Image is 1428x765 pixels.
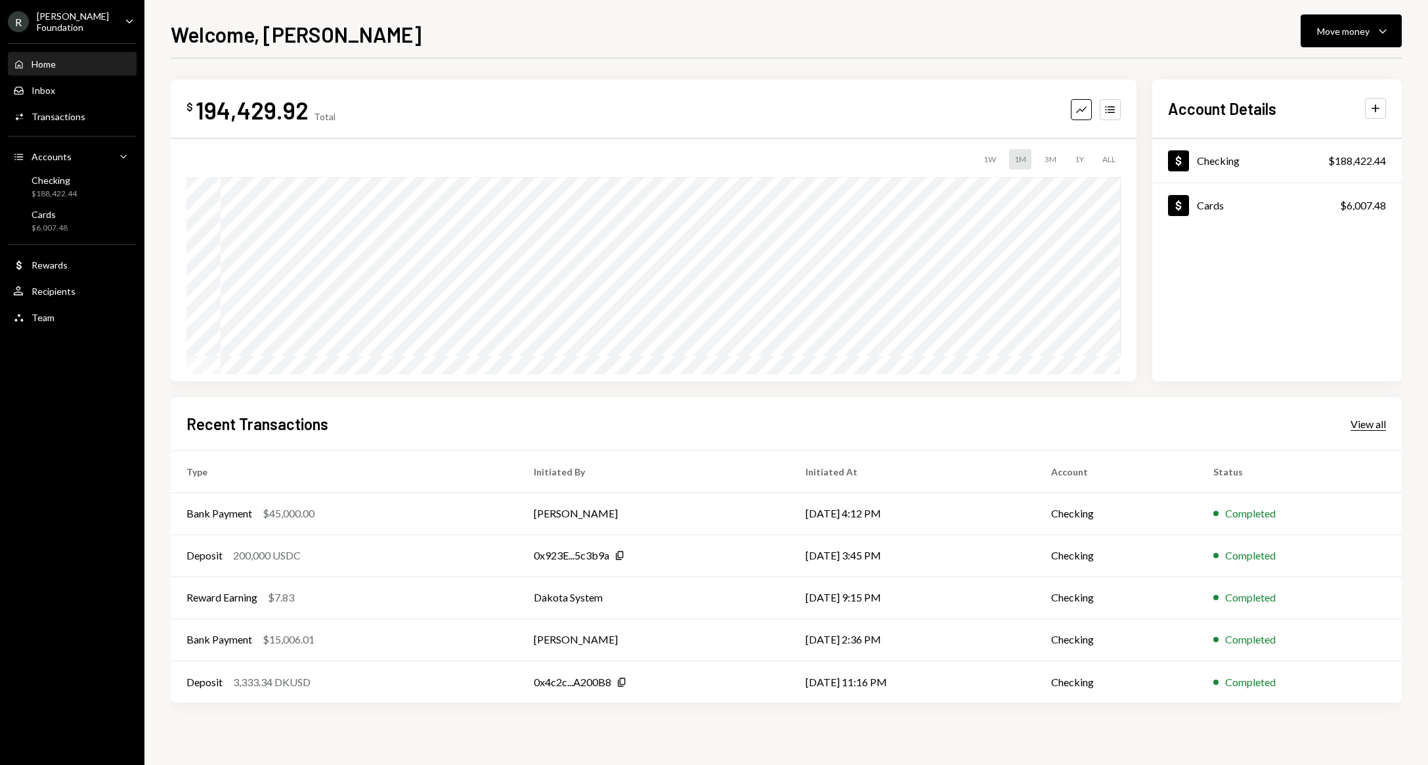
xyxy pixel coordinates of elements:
[8,171,137,202] a: Checking$188,422.44
[1225,674,1276,690] div: Completed
[37,11,114,33] div: [PERSON_NAME] Foundation
[518,492,790,535] td: [PERSON_NAME]
[1225,590,1276,605] div: Completed
[32,223,68,234] div: $6,007.48
[1351,418,1386,431] div: View all
[1225,632,1276,647] div: Completed
[32,175,77,186] div: Checking
[268,590,294,605] div: $7.83
[186,100,193,114] div: $
[790,619,1036,661] td: [DATE] 2:36 PM
[8,305,137,329] a: Team
[1035,492,1197,535] td: Checking
[1152,183,1402,227] a: Cards$6,007.48
[1225,506,1276,521] div: Completed
[186,506,252,521] div: Bank Payment
[1225,548,1276,563] div: Completed
[32,209,68,220] div: Cards
[1035,535,1197,577] td: Checking
[1351,416,1386,431] a: View all
[1035,661,1197,703] td: Checking
[186,590,257,605] div: Reward Earning
[1097,149,1121,169] div: ALL
[790,661,1036,703] td: [DATE] 11:16 PM
[1168,98,1276,120] h2: Account Details
[8,52,137,76] a: Home
[978,149,1001,169] div: 1W
[8,144,137,168] a: Accounts
[8,279,137,303] a: Recipients
[32,286,76,297] div: Recipients
[1035,619,1197,661] td: Checking
[186,674,223,690] div: Deposit
[32,259,68,271] div: Rewards
[32,188,77,200] div: $188,422.44
[790,450,1036,492] th: Initiated At
[32,58,56,70] div: Home
[1009,149,1031,169] div: 1M
[171,450,518,492] th: Type
[196,95,309,125] div: 194,429.92
[233,548,301,563] div: 200,000 USDC
[186,548,223,563] div: Deposit
[263,506,314,521] div: $45,000.00
[32,85,55,96] div: Inbox
[8,253,137,276] a: Rewards
[1197,199,1224,211] div: Cards
[32,312,54,323] div: Team
[534,674,611,690] div: 0x4c2c...A200B8
[233,674,311,690] div: 3,333.34 DKUSD
[186,632,252,647] div: Bank Payment
[1301,14,1402,47] button: Move money
[518,619,790,661] td: [PERSON_NAME]
[1328,153,1386,169] div: $188,422.44
[8,205,137,236] a: Cards$6,007.48
[790,535,1036,577] td: [DATE] 3:45 PM
[8,78,137,102] a: Inbox
[8,104,137,128] a: Transactions
[1340,198,1386,213] div: $6,007.48
[534,548,609,563] div: 0x923E...5c3b9a
[1035,577,1197,619] td: Checking
[314,111,335,122] div: Total
[518,577,790,619] td: Dakota System
[186,413,328,435] h2: Recent Transactions
[1039,149,1062,169] div: 3M
[1317,24,1370,38] div: Move money
[263,632,314,647] div: $15,006.01
[1198,450,1402,492] th: Status
[790,577,1036,619] td: [DATE] 9:15 PM
[32,111,85,122] div: Transactions
[1035,450,1197,492] th: Account
[790,492,1036,535] td: [DATE] 4:12 PM
[32,151,72,162] div: Accounts
[1070,149,1089,169] div: 1Y
[1152,139,1402,183] a: Checking$188,422.44
[8,11,29,32] div: R
[518,450,790,492] th: Initiated By
[171,21,422,47] h1: Welcome, [PERSON_NAME]
[1197,154,1240,167] div: Checking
